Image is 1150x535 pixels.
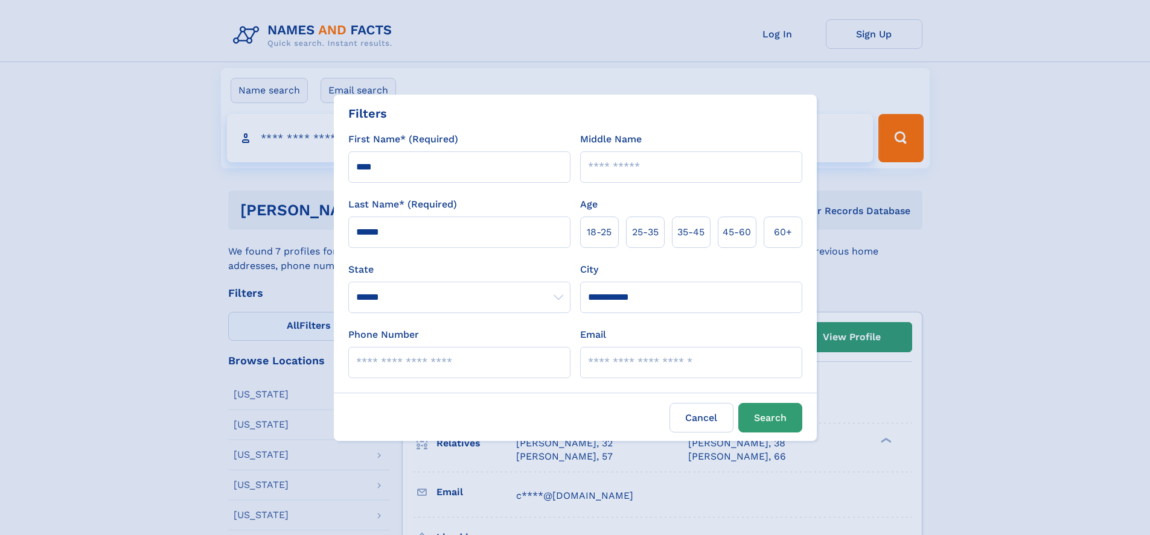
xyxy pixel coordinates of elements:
span: 60+ [774,225,792,239]
label: Age [580,197,598,212]
button: Search [738,403,802,432]
label: State [348,262,570,277]
label: City [580,262,598,277]
label: First Name* (Required) [348,132,458,147]
label: Middle Name [580,132,642,147]
span: 25‑35 [632,225,659,239]
div: Filters [348,104,387,122]
label: Email [580,328,606,342]
span: 35‑45 [677,225,704,239]
label: Cancel [669,403,733,432]
label: Phone Number [348,328,419,342]
span: 18‑25 [587,225,612,239]
label: Last Name* (Required) [348,197,457,212]
span: 45‑60 [723,225,751,239]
